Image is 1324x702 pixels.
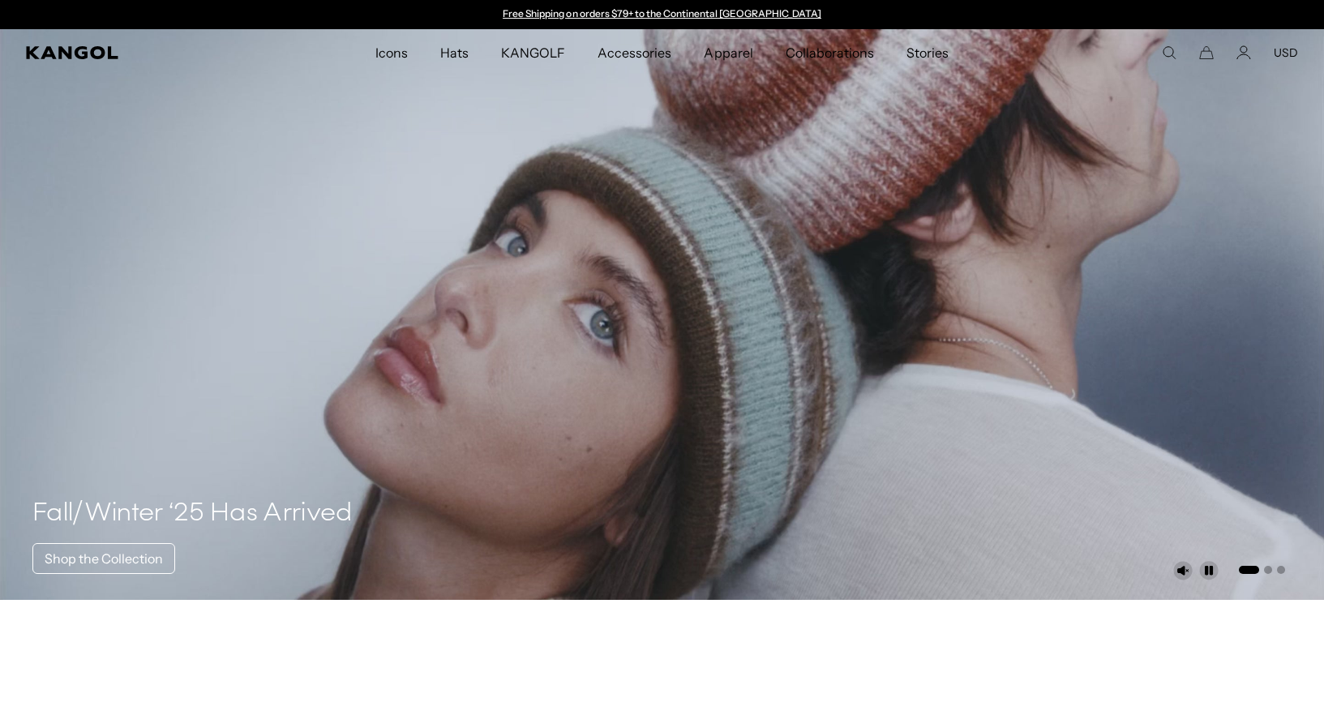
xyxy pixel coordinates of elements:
span: Collaborations [786,29,874,76]
span: Stories [906,29,949,76]
div: Announcement [495,8,829,21]
a: Shop the Collection [32,543,175,574]
a: Kangol [26,46,248,59]
a: KANGOLF [485,29,581,76]
button: Go to slide 2 [1264,566,1272,574]
button: Go to slide 1 [1239,566,1259,574]
slideshow-component: Announcement bar [495,8,829,21]
a: Icons [359,29,424,76]
button: Cart [1199,45,1214,60]
div: 1 of 2 [495,8,829,21]
h4: Fall/Winter ‘25 Has Arrived [32,498,353,530]
a: Hats [424,29,485,76]
summary: Search here [1162,45,1176,60]
button: USD [1274,45,1298,60]
button: Pause [1199,561,1219,580]
span: Hats [440,29,469,76]
span: Accessories [598,29,671,76]
a: Account [1236,45,1251,60]
a: Collaborations [769,29,890,76]
button: Unmute [1173,561,1193,580]
span: Apparel [704,29,752,76]
a: Apparel [688,29,769,76]
span: KANGOLF [501,29,565,76]
a: Accessories [581,29,688,76]
button: Go to slide 3 [1277,566,1285,574]
span: Icons [375,29,408,76]
a: Stories [890,29,965,76]
a: Free Shipping on orders $79+ to the Continental [GEOGRAPHIC_DATA] [503,7,821,19]
ul: Select a slide to show [1237,563,1285,576]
